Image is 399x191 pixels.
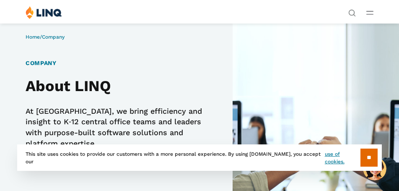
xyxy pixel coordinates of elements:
nav: Utility Navigation [348,6,356,16]
span: Company [42,34,65,40]
p: At [GEOGRAPHIC_DATA], we bring efficiency and insight to K‑12 central office teams and leaders wi... [26,106,207,149]
button: Open Search Bar [348,8,356,16]
a: Home [26,34,40,40]
a: use of cookies. [325,150,360,165]
h1: Company [26,59,207,68]
span: / [26,34,65,40]
div: This site uses cookies to provide our customers with a more personal experience. By using [DOMAIN... [17,144,382,171]
button: Open Main Menu [366,8,373,17]
img: LINQ | K‑12 Software [26,6,62,19]
h2: About LINQ [26,78,207,95]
